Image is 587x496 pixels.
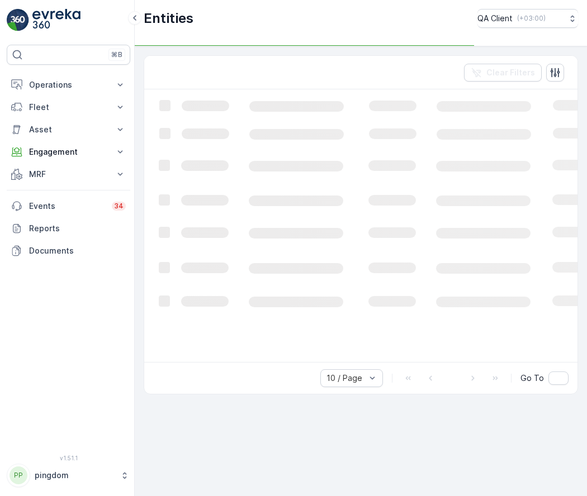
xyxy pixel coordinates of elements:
[29,201,105,212] p: Events
[520,373,544,384] span: Go To
[7,163,130,185] button: MRF
[7,240,130,262] a: Documents
[29,223,126,234] p: Reports
[10,466,27,484] div: PP
[7,74,130,96] button: Operations
[464,64,542,82] button: Clear Filters
[7,96,130,118] button: Fleet
[35,470,115,481] p: pingdom
[7,195,130,217] a: Events34
[29,102,108,113] p: Fleet
[114,202,124,211] p: 34
[486,67,535,78] p: Clear Filters
[29,169,108,180] p: MRF
[144,9,193,27] p: Entities
[477,9,578,28] button: QA Client(+03:00)
[7,9,29,31] img: logo
[111,50,122,59] p: ⌘B
[7,217,130,240] a: Reports
[7,464,130,487] button: PPpingdom
[29,245,126,256] p: Documents
[477,13,513,24] p: QA Client
[32,9,81,31] img: logo_light-DOdMpM7g.png
[7,455,130,461] span: v 1.51.1
[29,79,108,90] p: Operations
[7,118,130,141] button: Asset
[29,146,108,158] p: Engagement
[7,141,130,163] button: Engagement
[517,14,546,23] p: ( +03:00 )
[29,124,108,135] p: Asset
